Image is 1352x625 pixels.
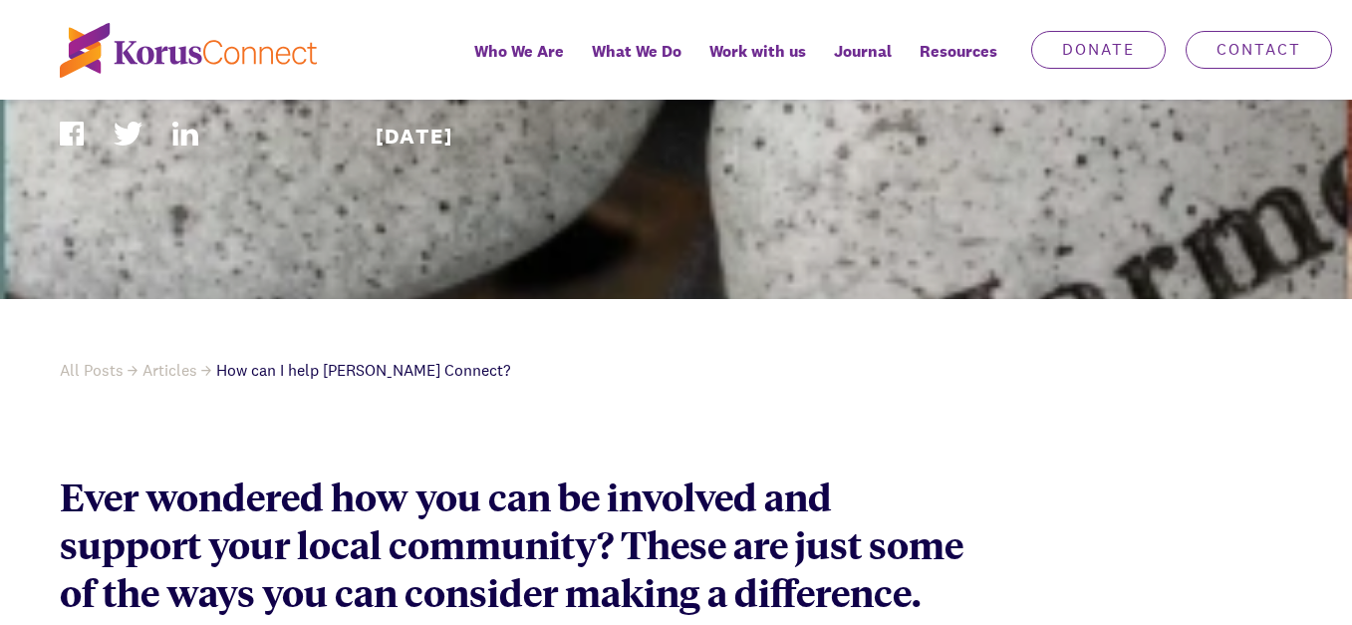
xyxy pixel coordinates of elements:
a: Journal [820,28,906,100]
div: Resources [906,28,1011,100]
a: What We Do [578,28,695,100]
a: Donate [1031,31,1166,69]
img: Twitter Icon [114,122,142,146]
span: How can I help [PERSON_NAME] Connect? [216,360,510,381]
img: LinkedIn Icon [172,122,198,146]
p: Ever wondered how you can be involved and support your local community? These are just some of th... [60,472,976,616]
div: [DATE] [376,122,662,151]
a: Contact [1186,31,1332,69]
span: What We Do [592,37,681,66]
a: Articles [142,360,216,381]
span: Work with us [709,37,806,66]
a: Work with us [695,28,820,100]
span: Journal [834,37,892,66]
a: All Posts [60,360,142,381]
img: korus-connect%2Fc5177985-88d5-491d-9cd7-4a1febad1357_logo.svg [60,23,317,78]
img: Facebook Icon [60,122,84,146]
a: Who We Are [460,28,578,100]
span: Who We Are [474,37,564,66]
